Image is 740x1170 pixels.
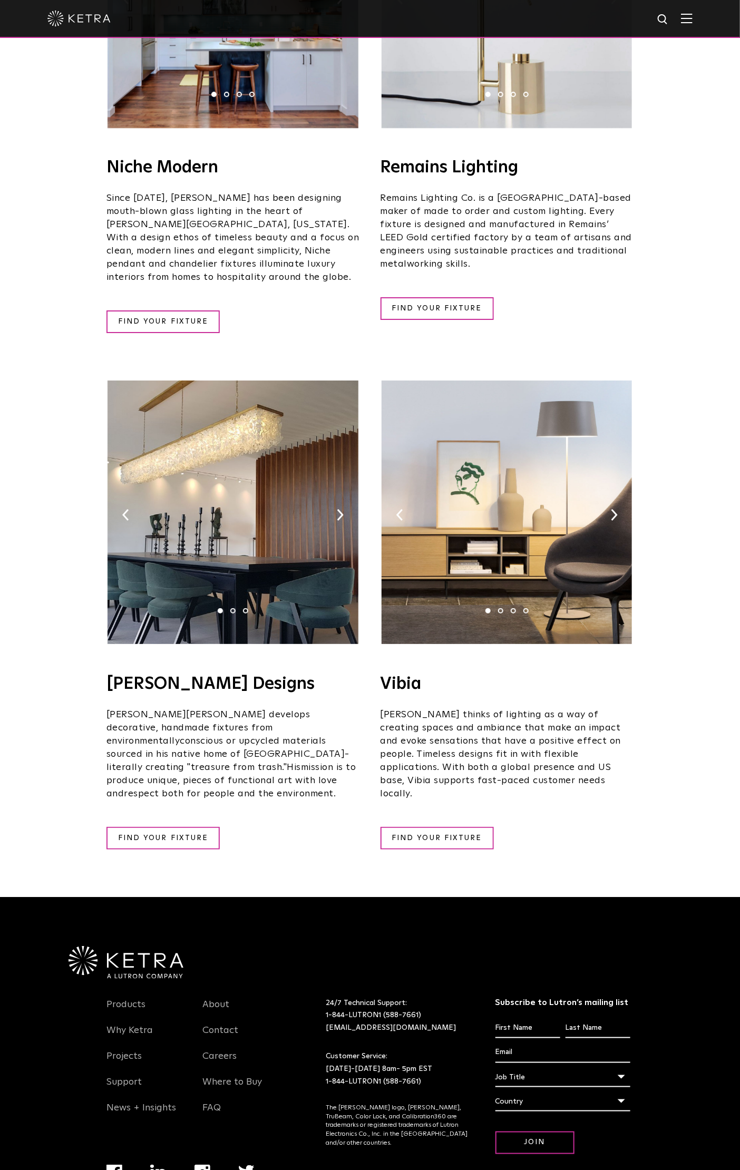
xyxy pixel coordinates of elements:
img: ketra-logo-2019-white [47,11,111,26]
h4: Niche Modern [106,159,359,176]
span: His [287,763,301,772]
a: Why Ketra [106,1025,153,1049]
span: respect both for people and the environment. [124,789,336,798]
a: Products [106,999,145,1023]
input: First Name [495,1018,560,1038]
a: FIND YOUR FIXTURE [381,297,494,320]
a: 1-844-LUTRON1 (588-7661) [326,1011,422,1019]
img: search icon [657,13,670,26]
div: Navigation Menu [202,997,283,1126]
div: Navigation Menu [106,997,187,1126]
a: Where to Buy [202,1076,262,1100]
a: Support [106,1076,142,1100]
p: Since [DATE], [PERSON_NAME] has been designing mouth-blown glass lighting in the heart of [PERSON... [106,192,359,284]
input: Last Name [566,1018,630,1038]
img: arrow-right-black.svg [611,509,618,521]
a: FIND YOUR FIXTURE [381,827,494,850]
a: Careers [202,1050,237,1075]
a: FIND YOUR FIXTURE [106,827,220,850]
div: Country [495,1091,631,1111]
a: About [202,999,229,1023]
h4: Vibia [381,676,634,693]
a: FAQ [202,1102,221,1126]
img: arrow-left-black.svg [396,509,403,521]
span: conscious or upcycled materials sourced in his native home of [GEOGRAPHIC_DATA]- literally creati... [106,736,349,772]
img: Ketra-aLutronCo_White_RGB [69,946,183,979]
span: [PERSON_NAME] [187,710,267,719]
span: mission is to produce unique, pieces of functional art with love and [106,763,356,798]
h3: Subscribe to Lutron’s mailing list [495,997,631,1008]
input: Join [495,1132,575,1154]
p: 24/7 Technical Support: [326,997,469,1035]
img: Hamburger%20Nav.svg [681,13,693,23]
input: Email [495,1042,631,1062]
img: Pikus_KetraReadySolutions-02.jpg [108,381,358,644]
h4: [PERSON_NAME] Designs​ [106,676,359,693]
a: Contact [202,1025,238,1049]
a: 1-844-LUTRON1 (588-7661) [326,1078,422,1085]
img: arrow-right-black.svg [337,509,344,521]
a: Projects [106,1050,142,1075]
p: Customer Service: [DATE]-[DATE] 8am- 5pm EST [326,1050,469,1088]
div: Job Title [495,1067,631,1087]
a: News + Insights [106,1102,176,1126]
p: [PERSON_NAME] thinks of lighting as a way of creating spaces and ambiance that make an impact and... [381,708,634,801]
p: The [PERSON_NAME] logo, [PERSON_NAME], TruBeam, Color Lock, and Calibration360 are trademarks or ... [326,1104,469,1148]
img: VIBIA_KetraReadySolutions-02.jpg [382,381,632,644]
img: arrow-left-black.svg [122,509,129,521]
a: FIND YOUR FIXTURE [106,310,220,333]
span: [PERSON_NAME] [106,710,187,719]
a: [EMAIL_ADDRESS][DOMAIN_NAME] [326,1024,456,1031]
span: develops decorative, handmade fixtures from environmentally [106,710,310,746]
p: Remains Lighting Co. is a [GEOGRAPHIC_DATA]-based maker of made to order and custom lighting. Eve... [381,192,634,271]
h4: Remains Lighting​ [381,159,634,176]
